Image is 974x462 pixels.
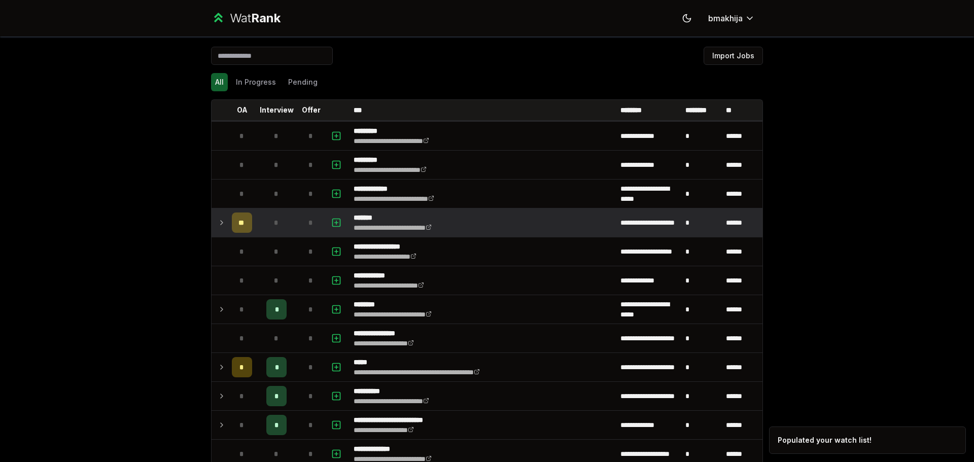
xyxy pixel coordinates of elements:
[778,435,872,445] div: Populated your watch list!
[211,10,281,26] a: WatRank
[302,105,321,115] p: Offer
[704,47,763,65] button: Import Jobs
[700,9,763,27] button: bmakhija
[232,73,280,91] button: In Progress
[211,73,228,91] button: All
[708,12,743,24] span: bmakhija
[237,105,248,115] p: OA
[260,105,294,115] p: Interview
[284,73,322,91] button: Pending
[251,11,281,25] span: Rank
[230,10,281,26] div: Wat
